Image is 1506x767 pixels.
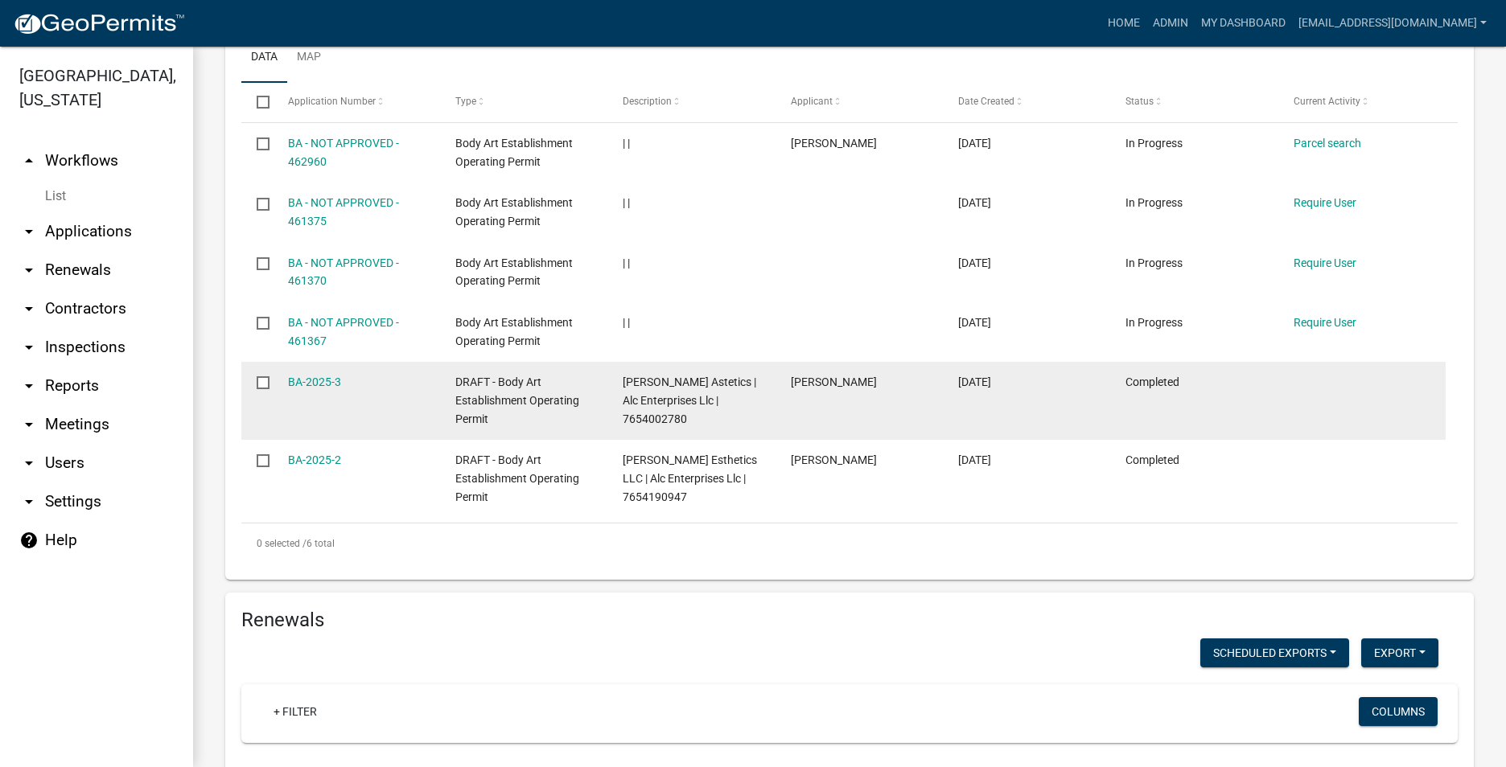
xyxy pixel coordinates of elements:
[288,96,376,107] span: Application Number
[1292,8,1493,39] a: [EMAIL_ADDRESS][DOMAIN_NAME]
[623,316,630,329] span: | |
[958,375,991,388] span: 07/24/2025
[19,376,39,396] i: arrow_drop_down
[288,453,341,466] a: BA-2025-2
[257,538,307,549] span: 0 selected /
[791,375,877,388] span: Drew Cornell
[791,96,833,107] span: Applicant
[241,32,287,84] a: Data
[958,96,1014,107] span: Date Created
[958,316,991,329] span: 08/08/2025
[288,375,341,388] a: BA-2025-3
[440,83,607,121] datatable-header-cell: Type
[623,96,672,107] span: Description
[1101,8,1146,39] a: Home
[288,316,399,347] a: BA - NOT APPROVED - 461367
[1110,83,1278,121] datatable-header-cell: Status
[1195,8,1292,39] a: My Dashboard
[791,453,877,466] span: Drew Cornell
[1125,96,1154,107] span: Status
[1146,8,1195,39] a: Admin
[19,260,39,280] i: arrow_drop_down
[288,137,399,168] a: BA - NOT APPROVED - 462960
[1125,196,1183,209] span: In Progress
[261,697,330,726] a: + Filter
[241,83,272,121] datatable-header-cell: Select
[1294,256,1356,269] a: Require User
[19,299,39,318] i: arrow_drop_down
[1125,453,1179,466] span: Completed
[1125,375,1179,388] span: Completed
[1294,196,1356,209] a: Require User
[943,83,1110,121] datatable-header-cell: Date Created
[455,96,476,107] span: Type
[455,256,573,288] span: Body Art Establishment Operating Permit
[958,453,991,466] span: 07/24/2025
[272,83,439,121] datatable-header-cell: Application Number
[623,375,756,425] span: Stephanie Gingerich Astetics | Alc Enterprises Llc | 7654002780
[791,137,877,150] span: Stephanie Gingerich
[1359,697,1438,726] button: Columns
[958,196,991,209] span: 08/08/2025
[958,256,991,269] span: 08/08/2025
[455,196,573,228] span: Body Art Establishment Operating Permit
[455,316,573,347] span: Body Art Establishment Operating Permit
[19,453,39,473] i: arrow_drop_down
[607,83,775,121] datatable-header-cell: Description
[19,222,39,241] i: arrow_drop_down
[1294,96,1360,107] span: Current Activity
[19,492,39,511] i: arrow_drop_down
[455,375,579,425] span: DRAFT - Body Art Establishment Operating Permit
[623,453,757,503] span: Jacqueline Scott Esthetics LLC | Alc Enterprises Llc | 7654190947
[288,196,399,228] a: BA - NOT APPROVED - 461375
[623,137,630,150] span: | |
[1294,316,1356,329] a: Require User
[1294,137,1361,150] a: Parcel search
[19,415,39,434] i: arrow_drop_down
[1361,638,1438,667] button: Export
[241,609,1458,632] h4: Renewals
[623,256,630,269] span: | |
[1200,638,1349,667] button: Scheduled Exports
[241,523,1458,564] div: 6 total
[288,256,399,288] a: BA - NOT APPROVED - 461370
[455,137,573,168] span: Body Art Establishment Operating Permit
[776,83,943,121] datatable-header-cell: Applicant
[455,453,579,503] span: DRAFT - Body Art Establishment Operating Permit
[1125,256,1183,269] span: In Progress
[1278,83,1446,121] datatable-header-cell: Current Activity
[623,196,630,209] span: | |
[1125,316,1183,329] span: In Progress
[958,137,991,150] span: 08/12/2025
[19,151,39,170] i: arrow_drop_up
[1125,137,1183,150] span: In Progress
[19,531,39,550] i: help
[287,32,331,84] a: Map
[19,338,39,357] i: arrow_drop_down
